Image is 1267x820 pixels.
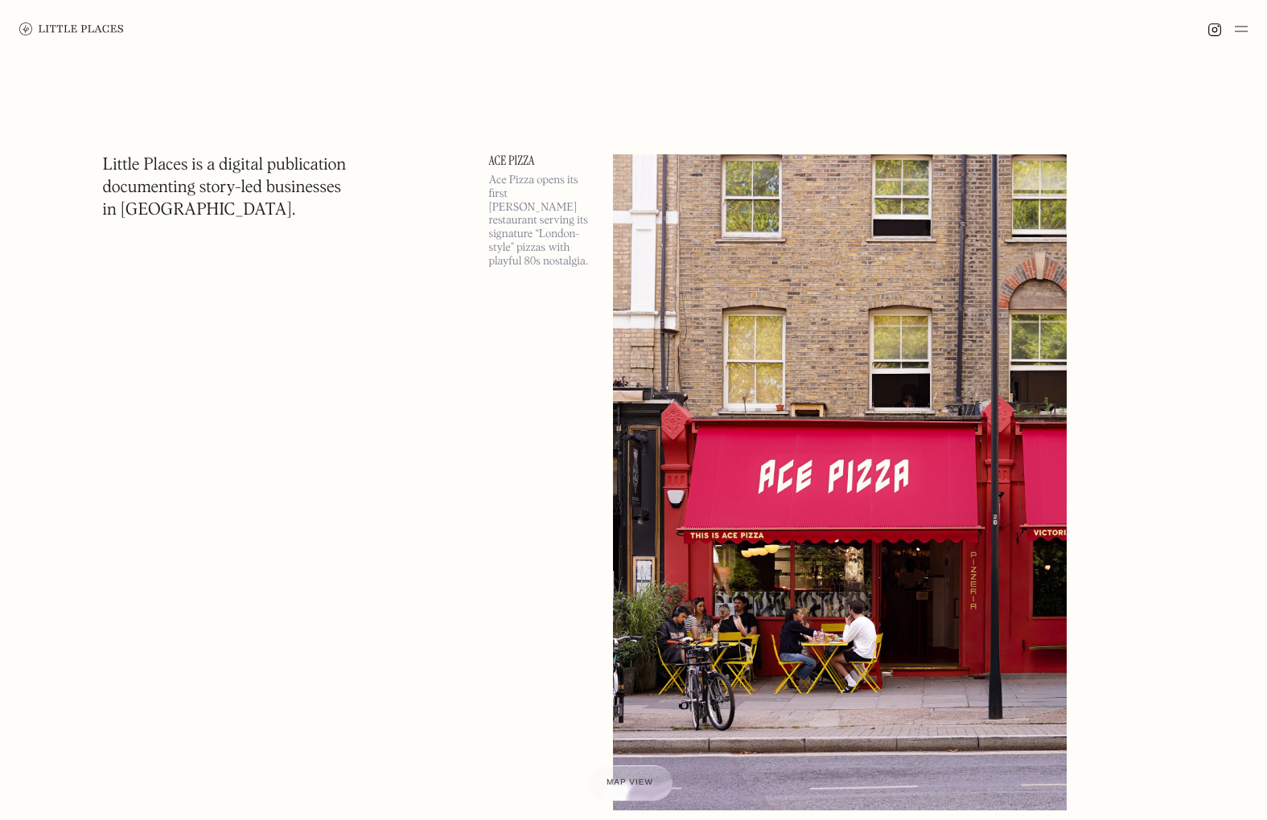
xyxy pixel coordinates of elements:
a: Ace Pizza [489,154,594,167]
img: Ace Pizza [613,154,1067,810]
a: Map view [587,765,673,801]
span: Map view [607,778,653,787]
p: Ace Pizza opens its first [PERSON_NAME] restaurant serving its signature “London-style” pizzas wi... [489,174,594,269]
h1: Little Places is a digital publication documenting story-led businesses in [GEOGRAPHIC_DATA]. [103,154,347,222]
